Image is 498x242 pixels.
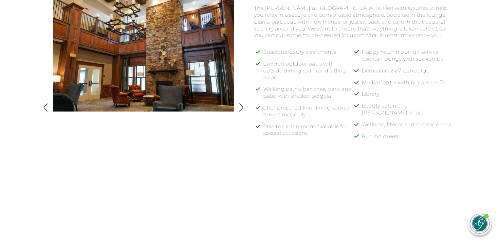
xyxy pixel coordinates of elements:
[362,133,455,145] li: Putting green
[263,123,357,142] li: Private dining room available for special occasions
[263,49,357,61] li: Spacious luxury apartments
[368,66,491,205] iframe: iframe
[263,86,357,105] li: Walking paths, benches, park, and patio with shaded pergola
[263,105,357,123] li: Chef-prepared fine dining service three times daily
[362,79,455,91] li: Media Center with big-screen TV
[362,103,455,121] li: Beauty Salon and [PERSON_NAME] Shop
[41,103,50,113] button: Show previous
[362,49,455,68] li: Happy hour in our full-service cocktail lounge with sunken bar
[362,91,455,103] li: Library
[362,121,455,133] li: Wellness, fitness and massage area
[263,61,357,86] li: Covered outdoor patio with outside dining room and sitting areas
[254,5,455,39] p: The [PERSON_NAME] at [GEOGRAPHIC_DATA] is filled with luxuries to help you relax in a secure and ...
[237,103,246,112] img: Show next
[41,103,50,112] img: Show previous
[470,214,489,233] img: avatar
[237,103,246,113] button: Show next
[362,68,455,79] li: Dedicated 24/7 Concierge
